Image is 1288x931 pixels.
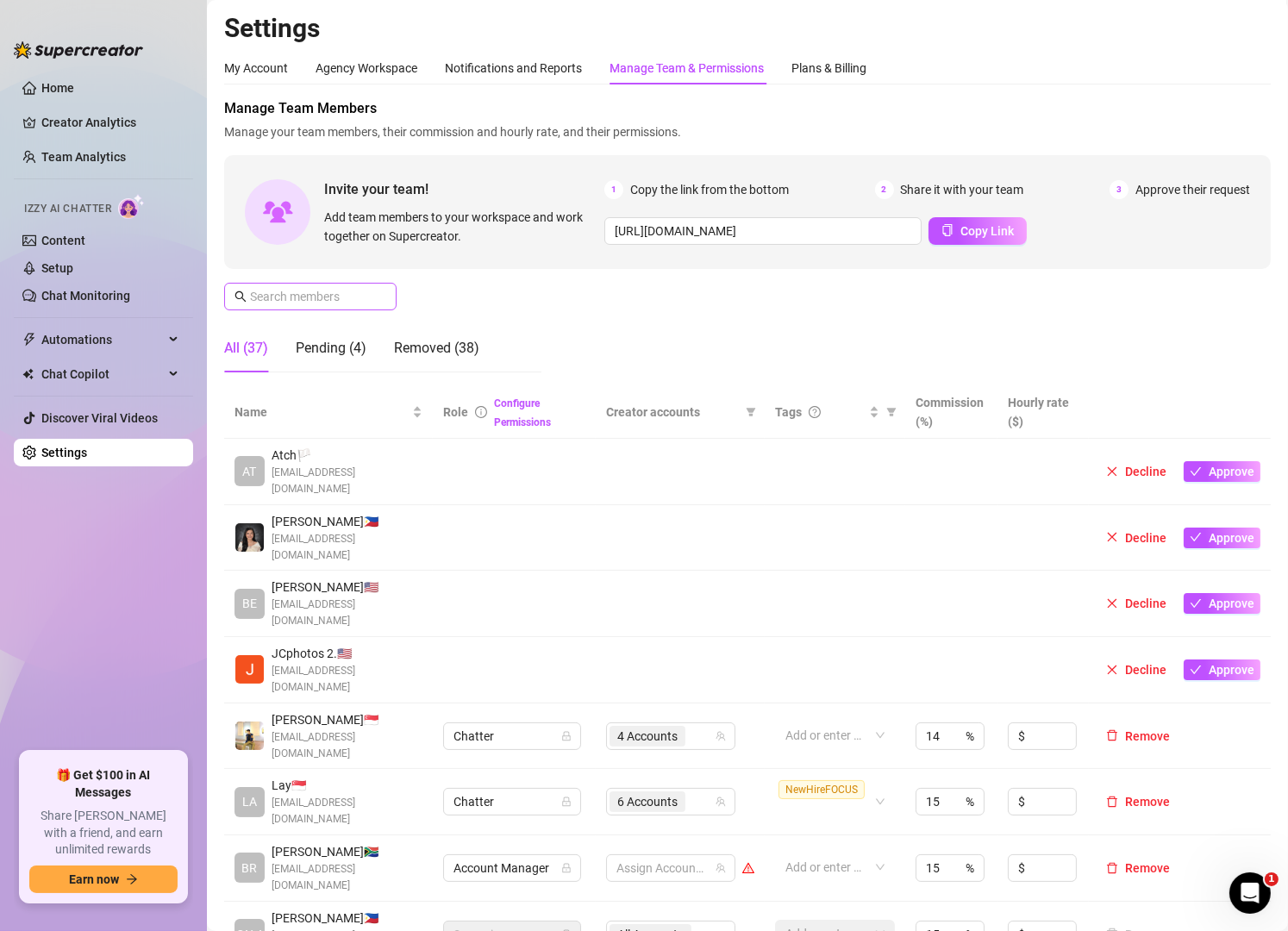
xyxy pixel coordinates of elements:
div: Notifications and Reports [445,59,582,78]
span: Chatter [453,723,571,749]
button: Remove [1099,726,1177,747]
span: Lay 🇸🇬 [272,776,422,795]
span: close [1106,465,1118,478]
span: Remove [1125,861,1170,875]
span: [EMAIL_ADDRESS][DOMAIN_NAME] [272,531,422,564]
span: delete [1106,729,1118,741]
a: Creator Analytics [41,109,179,136]
span: team [716,797,726,807]
button: Approve [1184,593,1260,614]
span: BE [242,594,257,613]
button: Approve [1184,528,1260,548]
span: Name [234,403,409,422]
div: Agency Workspace [316,59,417,78]
span: Add team members to your workspace and work together on Supercreator. [324,208,597,246]
iframe: Intercom live chat [1229,872,1271,914]
span: copy [941,224,953,236]
img: Adam Bautista [235,722,264,750]
th: Name [224,386,433,439]
span: Decline [1125,465,1166,478]
button: Decline [1099,593,1173,614]
button: Approve [1184,659,1260,680]
span: [EMAIL_ADDRESS][DOMAIN_NAME] [272,729,422,762]
a: Discover Viral Videos [41,411,158,425]
span: check [1190,597,1202,609]
span: Creator accounts [606,403,739,422]
span: filter [883,399,900,425]
span: [EMAIL_ADDRESS][DOMAIN_NAME] [272,795,422,828]
span: filter [742,399,760,425]
span: Approve [1209,663,1254,677]
div: All (37) [224,338,268,359]
span: Role [443,405,468,419]
span: delete [1106,796,1118,808]
span: Automations [41,326,164,353]
span: Account Manager [453,855,571,881]
button: Remove [1099,858,1177,878]
span: check [1190,465,1202,478]
span: Chatter [453,789,571,815]
a: Settings [41,446,87,459]
span: Earn now [69,872,119,886]
a: Team Analytics [41,150,126,164]
span: 4 Accounts [617,727,678,746]
span: 6 Accounts [617,792,678,811]
span: Approve their request [1135,180,1250,199]
button: Remove [1099,791,1177,812]
a: Chat Monitoring [41,289,130,303]
span: delete [1106,862,1118,874]
span: close [1106,531,1118,543]
span: filter [886,407,897,417]
span: Decline [1125,531,1166,545]
h2: Settings [224,12,1271,45]
span: LA [242,792,257,811]
span: lock [561,863,572,873]
span: Atch 🏳️ [272,446,422,465]
span: 🎁 Get $100 in AI Messages [29,767,178,801]
span: Approve [1209,597,1254,610]
img: AI Chatter [118,194,145,219]
span: Remove [1125,729,1170,743]
img: logo-BBDzfeDw.svg [14,41,143,59]
span: [PERSON_NAME] 🇵🇭 [272,512,422,531]
span: question-circle [809,406,821,418]
span: [EMAIL_ADDRESS][DOMAIN_NAME] [272,861,422,894]
span: Remove [1125,795,1170,809]
span: [EMAIL_ADDRESS][DOMAIN_NAME] [272,663,422,696]
input: Search members [250,287,372,306]
span: check [1190,531,1202,543]
span: 1 [1265,872,1279,886]
span: 2 [875,180,894,199]
a: Content [41,234,85,247]
span: Approve [1209,531,1254,545]
span: 4 Accounts [610,726,685,747]
span: Approve [1209,465,1254,478]
span: info-circle [475,406,487,418]
span: Chat Copilot [41,360,164,388]
th: Commission (%) [905,386,997,439]
span: filter [746,407,756,417]
span: Share it with your team [901,180,1024,199]
a: Configure Permissions [494,397,551,428]
span: Invite your team! [324,178,604,200]
span: team [716,731,726,741]
span: 1 [604,180,623,199]
a: Home [41,81,74,95]
span: search [234,291,247,303]
th: Hourly rate ($) [997,386,1089,439]
span: BR [242,859,258,878]
span: Manage your team members, their commission and hourly rate, and their permissions. [224,122,1271,141]
span: thunderbolt [22,333,36,347]
span: close [1106,597,1118,609]
button: Decline [1099,659,1173,680]
button: Copy Link [928,217,1027,245]
span: Copy the link from the bottom [630,180,789,199]
span: close [1106,664,1118,676]
div: Pending (4) [296,338,366,359]
span: JCphotos 2. 🇺🇸 [272,644,422,663]
span: Decline [1125,597,1166,610]
button: Approve [1184,461,1260,482]
span: [EMAIL_ADDRESS][DOMAIN_NAME] [272,597,422,629]
span: AT [243,462,257,481]
span: [PERSON_NAME] 🇵🇭 [272,909,422,928]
